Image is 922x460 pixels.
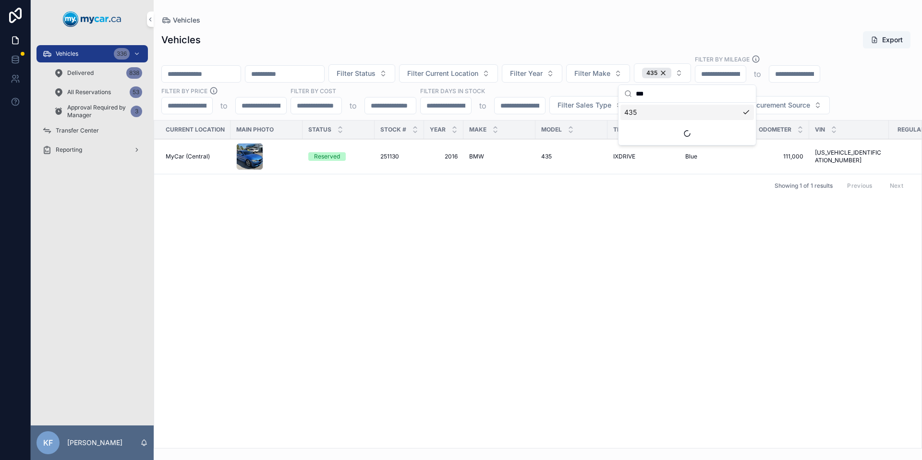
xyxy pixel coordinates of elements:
[161,86,207,95] label: FILTER BY PRICE
[420,86,485,95] label: Filter Days In Stock
[549,96,631,114] button: Select Button
[566,64,630,83] button: Select Button
[166,153,225,160] a: MyCar (Central)
[131,106,142,117] div: 3
[754,68,761,80] p: to
[430,153,458,160] a: 2016
[479,100,486,111] p: to
[161,33,201,47] h1: Vehicles
[130,86,142,98] div: 53
[314,152,340,161] div: Reserved
[759,153,803,160] a: 111,000
[541,153,552,160] span: 435
[695,55,750,63] label: Filter By Mileage
[36,45,148,62] a: Vehicles336
[380,126,406,133] span: Stock #
[469,153,530,160] a: BMW
[815,126,825,133] span: VIN
[863,31,910,48] button: Export
[619,103,756,145] div: Suggestions
[759,126,791,133] span: Odometer
[469,153,484,160] span: BMW
[67,104,127,119] span: Approval Required by Manager
[63,12,121,27] img: App logo
[407,69,478,78] span: Filter Current Location
[337,69,376,78] span: Filter Status
[634,63,691,83] button: Select Button
[56,50,78,58] span: Vehicles
[173,15,200,25] span: Vehicles
[236,126,274,133] span: Main Photo
[48,84,148,101] a: All Reservations53
[685,153,697,160] span: Blue
[166,153,210,160] span: MyCar (Central)
[685,153,747,160] a: Blue
[502,64,562,83] button: Select Button
[728,100,810,110] span: Filter Procurement Source
[541,126,562,133] span: Model
[126,67,142,79] div: 838
[510,69,543,78] span: Filter Year
[291,86,336,95] label: FILTER BY COST
[775,182,833,190] span: Showing 1 of 1 results
[56,127,99,134] span: Transfer Center
[43,437,53,448] span: KF
[642,68,671,78] button: Unselect 248
[613,153,674,160] a: IXDRIVE
[380,153,399,160] span: 251130
[350,100,357,111] p: to
[613,126,628,133] span: Trim
[719,96,830,114] button: Select Button
[815,149,883,164] a: [US_VEHICLE_IDENTIFICATION_NUMBER]
[114,48,130,60] div: 336
[36,141,148,158] a: Reporting
[161,15,200,25] a: Vehicles
[574,69,610,78] span: Filter Make
[430,126,446,133] span: Year
[646,69,657,77] span: 435
[541,153,602,160] a: 435
[31,38,154,171] div: scrollable content
[67,438,122,448] p: [PERSON_NAME]
[308,126,331,133] span: Status
[220,100,228,111] p: to
[56,146,82,154] span: Reporting
[469,126,486,133] span: Make
[399,64,498,83] button: Select Button
[166,126,225,133] span: Current Location
[613,153,635,160] span: IXDRIVE
[67,69,94,77] span: Delivered
[624,108,637,117] span: 435
[558,100,611,110] span: Filter Sales Type
[67,88,111,96] span: All Reservations
[308,152,369,161] a: Reserved
[48,64,148,82] a: Delivered838
[36,122,148,139] a: Transfer Center
[48,103,148,120] a: Approval Required by Manager3
[380,153,418,160] a: 251130
[328,64,395,83] button: Select Button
